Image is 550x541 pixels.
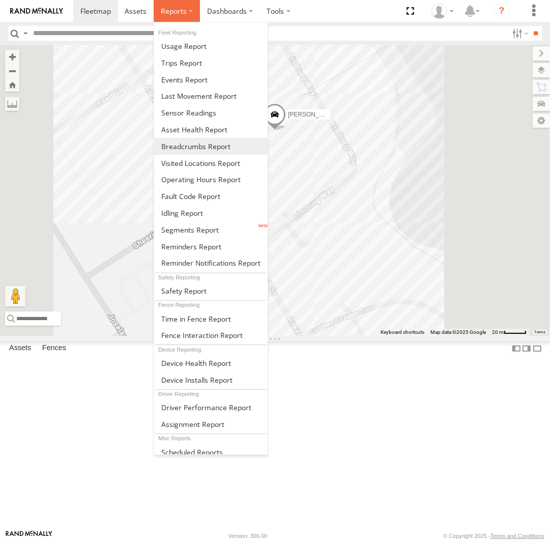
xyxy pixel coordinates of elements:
div: Helen Mason [428,4,457,19]
a: Scheduled Reports [154,444,268,461]
label: Assets [4,341,36,356]
a: Fence Interaction Report [154,327,268,344]
a: Service Reminder Notifications Report [154,255,268,272]
label: Measure [5,97,19,111]
img: rand-logo.svg [10,8,63,15]
a: Device Health Report [154,355,268,372]
a: Terms and Conditions [490,533,544,539]
button: Map Scale: 20 m per 41 pixels [489,329,530,336]
span: [PERSON_NAME] [288,111,338,118]
a: Full Events Report [154,71,268,88]
a: Idling Report [154,205,268,221]
a: Fault Code Report [154,188,268,205]
label: Dock Summary Table to the Right [522,341,532,356]
a: Device Installs Report [154,372,268,388]
button: Zoom out [5,64,19,78]
a: Driver Performance Report [154,399,268,416]
i: ? [494,3,510,19]
a: Asset Operating Hours Report [154,171,268,188]
span: Map data ©2025 Google [430,329,486,335]
label: Map Settings [533,113,550,128]
label: Dock Summary Table to the Left [511,341,522,356]
a: Asset Health Report [154,121,268,138]
label: Search Filter Options [508,26,530,41]
label: Hide Summary Table [532,341,542,356]
label: Fences [37,341,71,356]
a: Usage Report [154,38,268,54]
button: Zoom in [5,50,19,64]
a: Reminders Report [154,238,268,255]
a: Terms (opens in new tab) [535,330,545,334]
div: Version: 306.00 [228,533,267,539]
a: Last Movement Report [154,88,268,104]
div: © Copyright 2025 - [443,533,544,539]
a: Sensor Readings [154,104,268,121]
a: Safety Report [154,282,268,299]
a: Segments Report [154,221,268,238]
label: Search Query [21,26,30,41]
a: Time in Fences Report [154,310,268,327]
a: Trips Report [154,54,268,71]
button: Keyboard shortcuts [381,329,424,336]
button: Drag Pegman onto the map to open Street View [5,286,25,306]
span: 20 m [492,329,504,335]
button: Zoom Home [5,78,19,92]
a: Visit our Website [6,531,52,541]
a: Visited Locations Report [154,155,268,172]
a: Breadcrumbs Report [154,138,268,155]
a: Assignment Report [154,416,268,433]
